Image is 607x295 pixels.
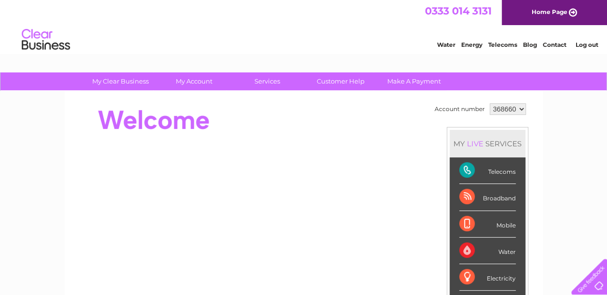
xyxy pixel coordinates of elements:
[459,264,516,291] div: Electricity
[488,41,517,48] a: Telecoms
[450,130,525,157] div: MY SERVICES
[425,5,492,17] a: 0333 014 3131
[459,184,516,211] div: Broadband
[76,5,532,47] div: Clear Business is a trading name of Verastar Limited (registered in [GEOGRAPHIC_DATA] No. 3667643...
[227,72,307,90] a: Services
[459,157,516,184] div: Telecoms
[465,139,485,148] div: LIVE
[523,41,537,48] a: Blog
[459,238,516,264] div: Water
[461,41,482,48] a: Energy
[575,41,598,48] a: Log out
[432,101,487,117] td: Account number
[374,72,454,90] a: Make A Payment
[459,211,516,238] div: Mobile
[437,41,455,48] a: Water
[154,72,234,90] a: My Account
[543,41,566,48] a: Contact
[21,25,71,55] img: logo.png
[81,72,160,90] a: My Clear Business
[301,72,381,90] a: Customer Help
